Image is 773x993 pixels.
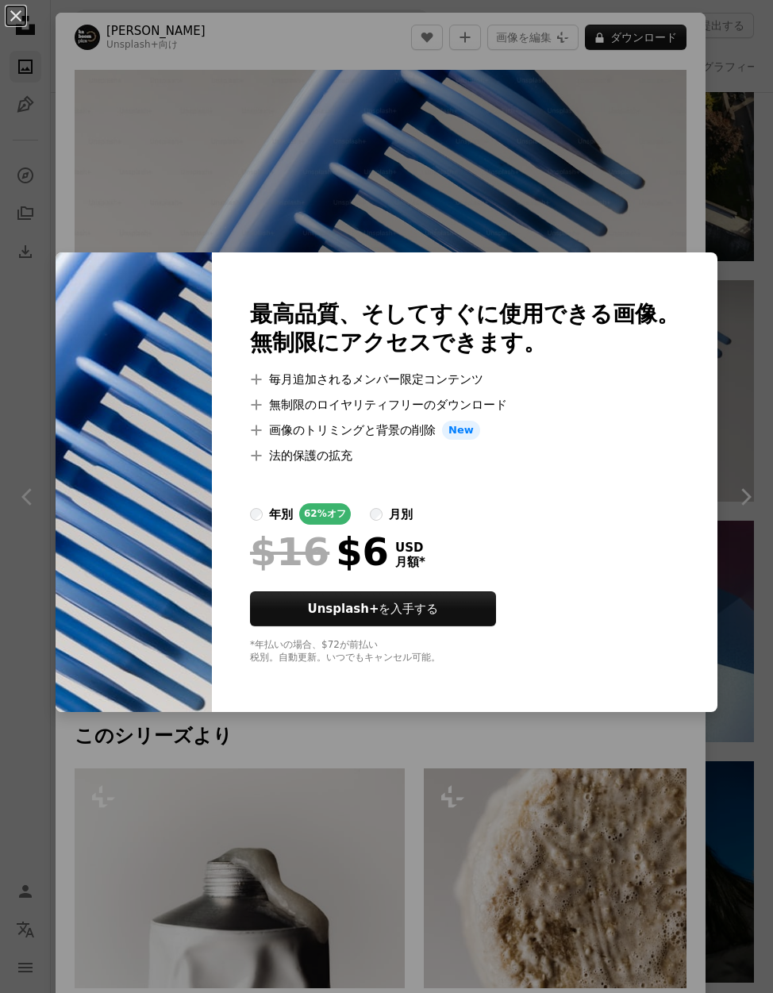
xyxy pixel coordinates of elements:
[250,508,263,521] input: 年別62%オフ
[269,505,293,524] div: 年別
[250,395,679,414] li: 無制限のロイヤリティフリーのダウンロード
[250,531,389,572] div: $6
[56,252,212,712] img: premium_photo-1758633868456-229e24fa211a
[299,503,351,525] div: 62% オフ
[250,421,679,440] li: 画像のトリミングと背景の削除
[250,370,679,389] li: 毎月追加されるメンバー限定コンテンツ
[250,446,679,465] li: 法的保護の拡充
[308,602,379,616] strong: Unsplash+
[250,531,329,572] span: $16
[250,591,496,626] button: Unsplash+を入手する
[442,421,480,440] span: New
[370,508,383,521] input: 月別
[250,300,679,357] h2: 最高品質、そしてすぐに使用できる画像。 無制限にアクセスできます。
[395,541,425,555] span: USD
[250,639,679,664] div: *年払いの場合、 $72 が前払い 税別。自動更新。いつでもキャンセル可能。
[389,505,413,524] div: 月別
